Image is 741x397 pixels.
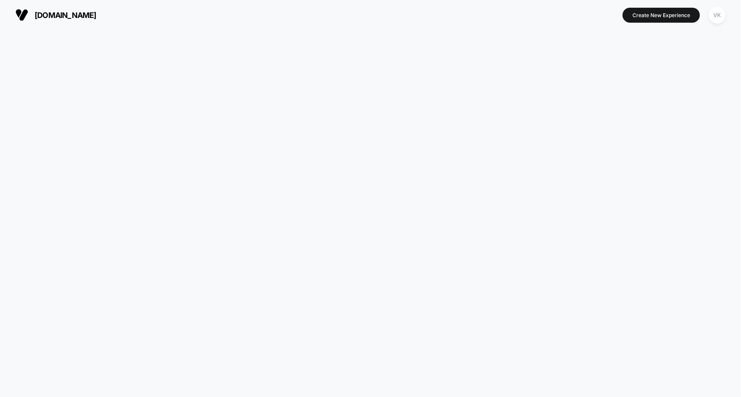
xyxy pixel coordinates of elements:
div: VK [709,7,726,24]
span: [DOMAIN_NAME] [35,11,97,20]
button: [DOMAIN_NAME] [13,8,99,22]
img: Visually logo [15,9,28,21]
button: Create New Experience [623,8,700,23]
button: VK [706,6,728,24]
